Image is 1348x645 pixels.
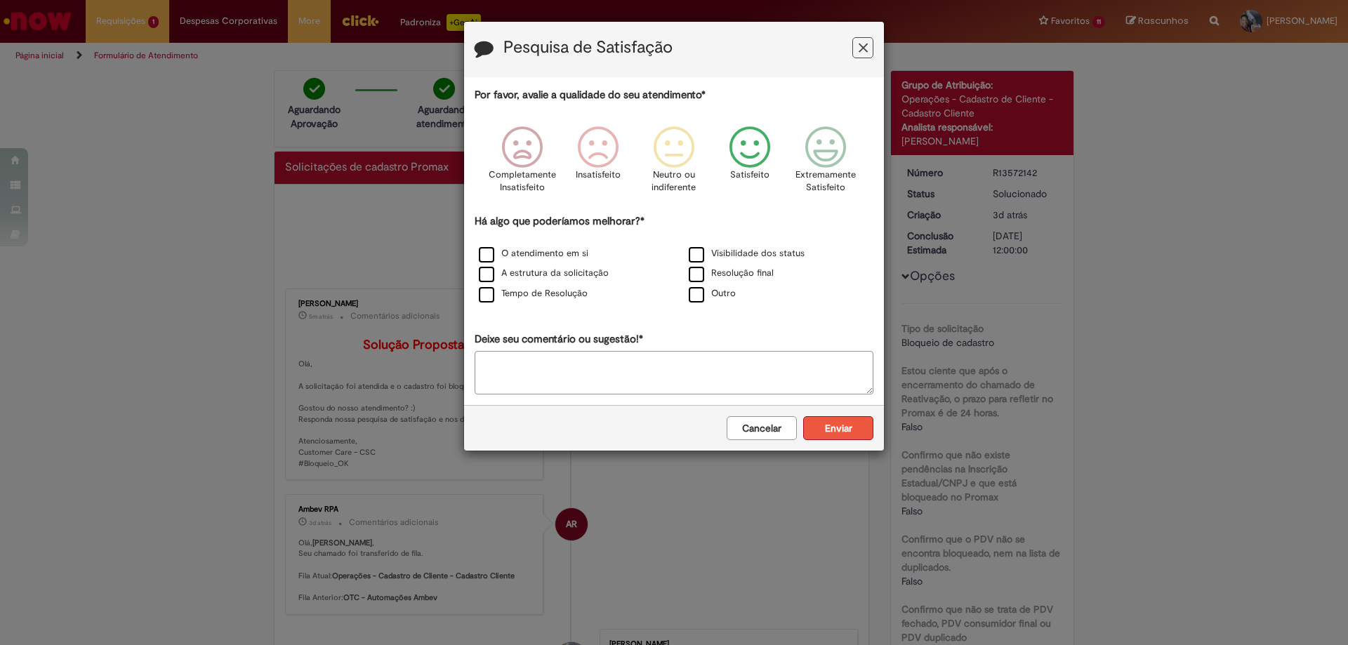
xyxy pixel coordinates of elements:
label: Deixe seu comentário ou sugestão!* [475,332,643,347]
label: O atendimento em si [479,247,588,260]
p: Satisfeito [730,168,769,182]
div: Há algo que poderíamos melhorar?* [475,214,873,305]
label: Outro [689,287,736,300]
p: Neutro ou indiferente [649,168,699,194]
label: Tempo de Resolução [479,287,588,300]
label: A estrutura da solicitação [479,267,609,280]
label: Resolução final [689,267,774,280]
p: Extremamente Satisfeito [795,168,856,194]
label: Por favor, avalie a qualidade do seu atendimento* [475,88,706,102]
div: Extremamente Satisfeito [790,116,861,212]
label: Visibilidade dos status [689,247,805,260]
div: Insatisfeito [562,116,634,212]
label: Pesquisa de Satisfação [503,39,673,57]
p: Insatisfeito [576,168,621,182]
p: Completamente Insatisfeito [489,168,556,194]
div: Satisfeito [714,116,786,212]
button: Cancelar [727,416,797,440]
div: Neutro ou indiferente [638,116,710,212]
div: Completamente Insatisfeito [486,116,557,212]
button: Enviar [803,416,873,440]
